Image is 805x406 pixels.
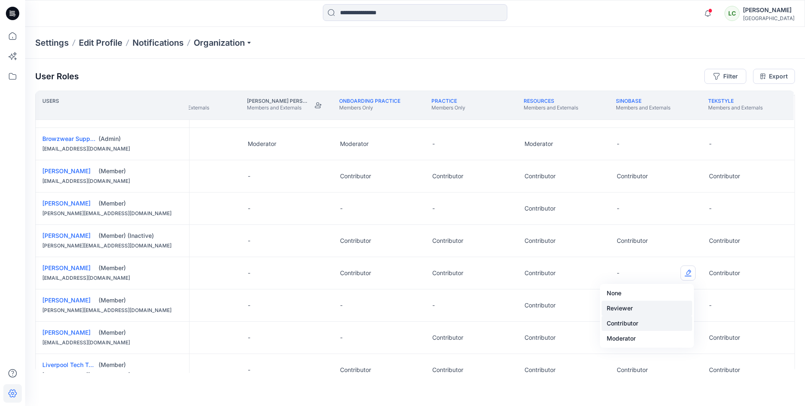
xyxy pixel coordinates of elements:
[339,98,400,104] a: Onboarding Practice
[340,366,371,374] p: Contributor
[99,328,182,337] div: (Member)
[99,264,182,272] div: (Member)
[99,296,182,304] div: (Member)
[753,69,795,84] a: Export
[248,333,250,342] p: -
[42,167,91,174] a: [PERSON_NAME]
[525,237,556,245] p: Contributor
[616,104,670,111] p: Members and Externals
[248,204,250,213] p: -
[617,204,619,213] p: -
[432,366,463,374] p: Contributor
[525,366,556,374] p: Contributor
[432,301,435,310] p: -
[42,200,91,207] a: [PERSON_NAME]
[247,98,307,104] p: [PERSON_NAME] Personal Zone
[42,145,182,153] div: [EMAIL_ADDRESS][DOMAIN_NAME]
[340,172,371,180] p: Contributor
[525,172,556,180] p: Contributor
[42,209,182,218] div: [PERSON_NAME][EMAIL_ADDRESS][DOMAIN_NAME]
[724,6,740,21] div: LC
[709,366,740,374] p: Contributor
[340,140,369,148] p: Moderator
[42,371,182,379] div: [EMAIL_ADDRESS][DOMAIN_NAME]
[432,237,463,245] p: Contributor
[743,15,795,21] div: [GEOGRAPHIC_DATA]
[42,361,110,368] a: Liverpool Tech Tdlaptop
[743,5,795,15] div: [PERSON_NAME]
[617,366,648,374] p: Contributor
[99,232,182,240] div: (Member) (Inactive)
[99,135,182,143] div: (Admin)
[311,98,326,113] button: Join
[704,69,746,84] button: Filter
[709,269,740,277] p: Contributor
[432,172,463,180] p: Contributor
[340,301,343,310] p: -
[248,366,250,374] p: -
[340,237,371,245] p: Contributor
[525,269,556,277] p: Contributor
[248,237,250,245] p: -
[524,104,578,111] p: Members and Externals
[42,329,91,336] a: [PERSON_NAME]
[709,333,740,342] p: Contributor
[132,37,184,49] a: Notifications
[708,104,763,111] p: Members and Externals
[617,140,619,148] p: -
[248,269,250,277] p: -
[339,104,400,111] p: Members Only
[35,71,79,81] p: User Roles
[432,204,435,213] p: -
[247,104,307,111] p: Members and Externals
[42,242,182,250] div: [PERSON_NAME][EMAIL_ADDRESS][DOMAIN_NAME]
[35,37,69,49] p: Settings
[432,333,463,342] p: Contributor
[709,204,712,213] p: -
[602,316,692,331] button: Contributor
[340,333,343,342] p: -
[524,98,554,104] a: Resources
[525,204,556,213] p: Contributor
[248,140,276,148] p: Moderator
[680,265,696,281] button: Edit Role
[99,361,182,369] div: (Member)
[42,338,182,347] div: [EMAIL_ADDRESS][DOMAIN_NAME]
[431,98,457,104] a: Practice
[617,237,648,245] p: Contributor
[99,167,182,175] div: (Member)
[248,301,250,310] p: -
[431,104,465,111] p: Members Only
[602,301,692,316] button: Reviewer
[340,269,371,277] p: Contributor
[42,274,182,282] div: [EMAIL_ADDRESS][DOMAIN_NAME]
[99,199,182,208] div: (Member)
[709,172,740,180] p: Contributor
[42,297,91,304] a: [PERSON_NAME]
[340,204,343,213] p: -
[248,172,250,180] p: -
[708,98,734,104] a: TEKSTYLE
[617,172,648,180] p: Contributor
[42,264,91,271] a: [PERSON_NAME]
[42,177,182,185] div: [EMAIL_ADDRESS][DOMAIN_NAME]
[525,333,556,342] p: Contributor
[525,301,556,310] p: Contributor
[42,306,182,315] div: [PERSON_NAME][EMAIL_ADDRESS][DOMAIN_NAME]
[616,98,641,104] a: SINOBASE
[525,140,553,148] p: Moderator
[602,286,692,301] button: None
[42,98,59,113] p: Users
[617,269,619,277] p: -
[709,301,712,310] p: -
[79,37,122,49] a: Edit Profile
[709,140,712,148] p: -
[432,269,463,277] p: Contributor
[709,237,740,245] p: Contributor
[432,140,435,148] p: -
[42,135,98,142] a: Browzwear Support
[42,232,91,239] a: [PERSON_NAME]
[602,331,692,346] button: Moderator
